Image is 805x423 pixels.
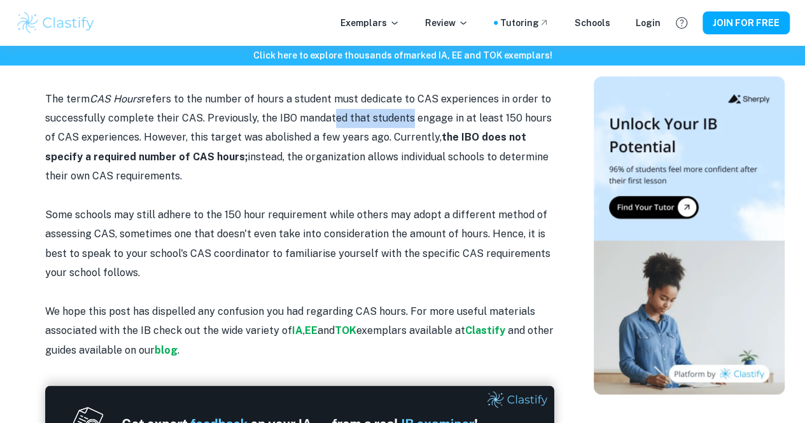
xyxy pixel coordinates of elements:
a: IA [292,324,303,336]
p: We hope this post has dispelled any confusion you had regarding CAS hours. For more useful materi... [45,302,554,360]
img: Clastify logo [15,10,96,36]
a: TOK [335,324,356,336]
a: Schools [575,16,610,30]
a: Login [636,16,661,30]
a: Tutoring [500,16,549,30]
h6: Click here to explore thousands of marked IA, EE and TOK exemplars ! [3,48,802,62]
button: JOIN FOR FREE [703,11,790,34]
p: Review [425,16,468,30]
img: Thumbnail [594,76,785,394]
a: EE [305,324,318,336]
p: Exemplars [340,16,400,30]
p: The term refers to the number of hours a student must dedicate to CAS experiences in order to suc... [45,90,554,186]
a: Clastify [465,324,508,336]
i: CAS Hours [90,93,141,105]
p: Some schools may still adhere to the 150 hour requirement while others may adopt a different meth... [45,205,554,283]
a: blog [155,344,178,356]
button: Help and Feedback [671,12,692,34]
strong: the IBO does not specify a required number of CAS hours; [45,131,526,162]
strong: Clastify [465,324,505,336]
